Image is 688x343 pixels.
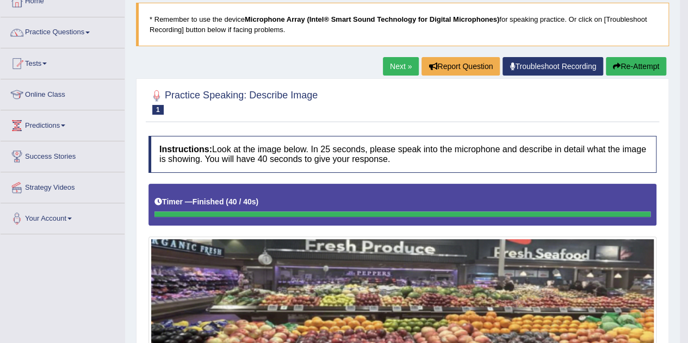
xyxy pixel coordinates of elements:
b: 40 / 40s [228,197,256,206]
a: Success Stories [1,141,125,169]
a: Next » [383,57,419,76]
a: Your Account [1,203,125,230]
span: 1 [152,105,164,115]
a: Tests [1,48,125,76]
a: Practice Questions [1,17,125,45]
a: Predictions [1,110,125,138]
b: ) [256,197,259,206]
b: Finished [193,197,224,206]
a: Online Class [1,79,125,107]
a: Strategy Videos [1,172,125,199]
button: Report Question [422,57,500,76]
b: Microphone Array (Intel® Smart Sound Technology for Digital Microphones) [245,15,499,23]
button: Re-Attempt [606,57,666,76]
h2: Practice Speaking: Describe Image [148,88,318,115]
h4: Look at the image below. In 25 seconds, please speak into the microphone and describe in detail w... [148,136,656,172]
b: Instructions: [159,145,212,154]
blockquote: * Remember to use the device for speaking practice. Or click on [Troubleshoot Recording] button b... [136,3,669,46]
b: ( [226,197,228,206]
a: Troubleshoot Recording [503,57,603,76]
h5: Timer — [154,198,258,206]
